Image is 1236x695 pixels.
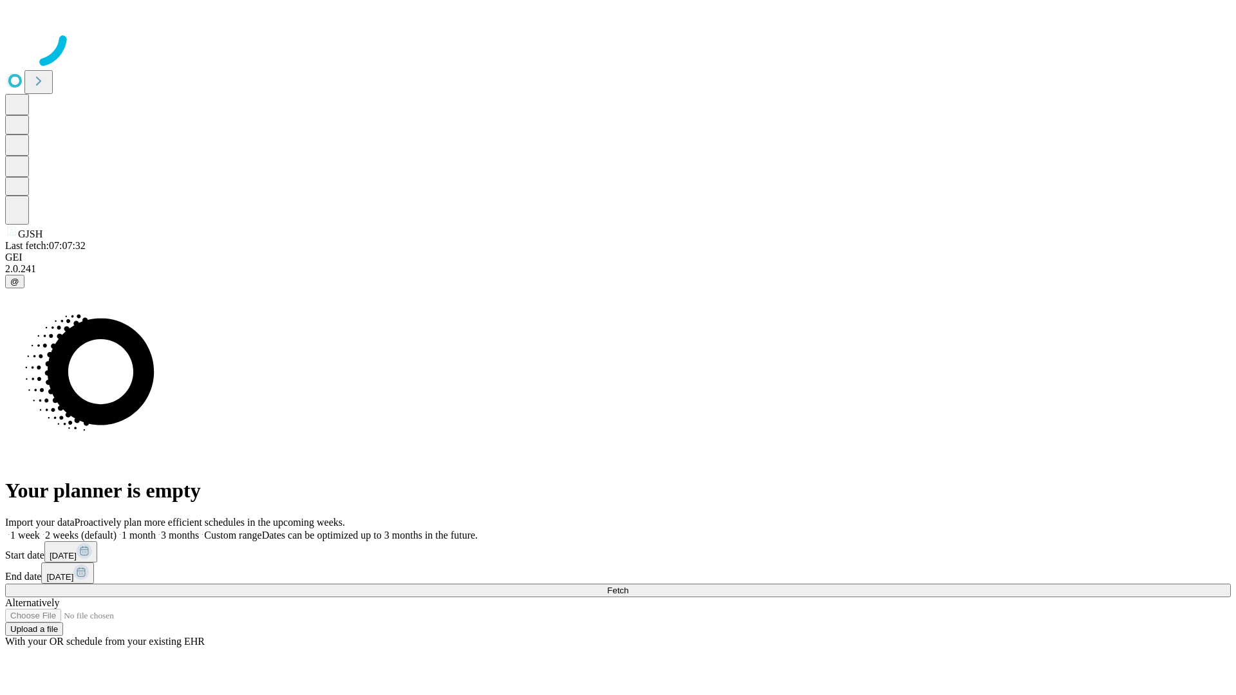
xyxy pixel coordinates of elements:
[5,517,75,528] span: Import your data
[204,530,261,541] span: Custom range
[5,562,1231,584] div: End date
[5,240,86,251] span: Last fetch: 07:07:32
[75,517,345,528] span: Proactively plan more efficient schedules in the upcoming weeks.
[5,263,1231,275] div: 2.0.241
[50,551,77,561] span: [DATE]
[5,597,59,608] span: Alternatively
[5,479,1231,503] h1: Your planner is empty
[122,530,156,541] span: 1 month
[607,586,628,595] span: Fetch
[5,252,1231,263] div: GEI
[45,530,117,541] span: 2 weeks (default)
[5,584,1231,597] button: Fetch
[5,541,1231,562] div: Start date
[46,572,73,582] span: [DATE]
[10,277,19,286] span: @
[41,562,94,584] button: [DATE]
[18,228,42,239] span: GJSH
[161,530,199,541] span: 3 months
[5,622,63,636] button: Upload a file
[5,275,24,288] button: @
[44,541,97,562] button: [DATE]
[262,530,478,541] span: Dates can be optimized up to 3 months in the future.
[10,530,40,541] span: 1 week
[5,636,205,647] span: With your OR schedule from your existing EHR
